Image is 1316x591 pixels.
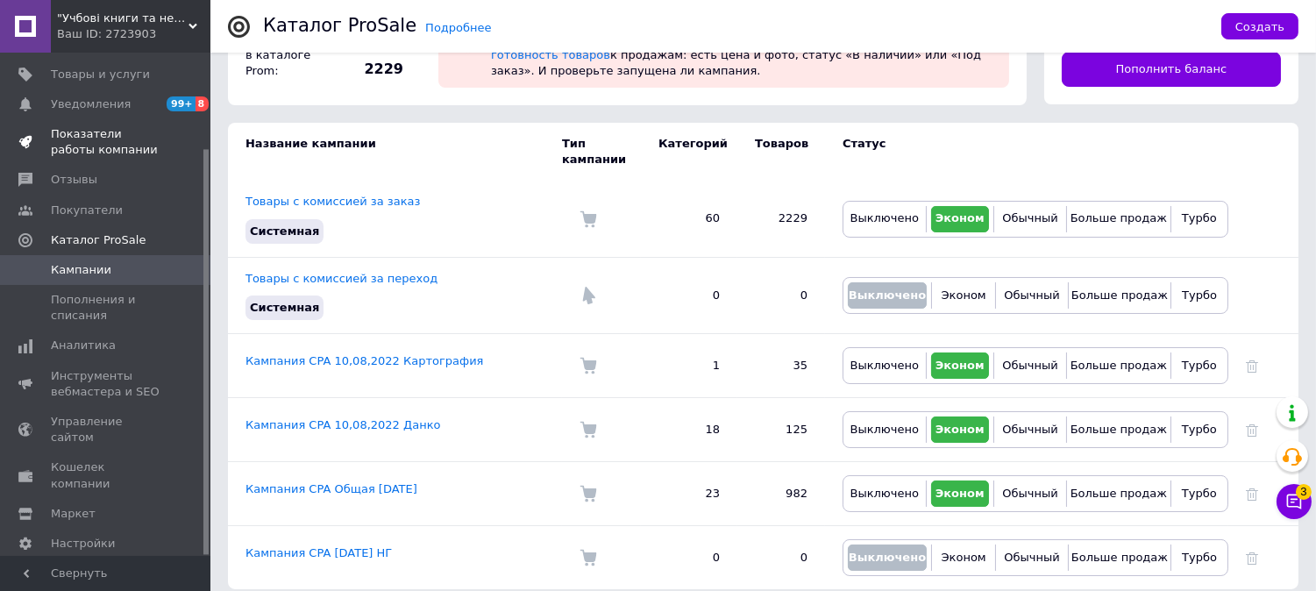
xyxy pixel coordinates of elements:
[641,257,737,333] td: 0
[1182,423,1217,436] span: Турбо
[1176,352,1223,379] button: Турбо
[641,398,737,462] td: 18
[51,96,131,112] span: Уведомления
[1116,61,1227,77] span: Пополнить баланс
[245,195,420,208] a: Товары с комиссией за заказ
[942,551,986,564] span: Эконом
[737,181,825,257] td: 2229
[848,481,921,507] button: Выключено
[1071,211,1167,224] span: Больше продаж
[167,96,196,111] span: 99+
[1176,481,1223,507] button: Турбо
[849,288,926,302] span: Выключено
[1176,206,1223,232] button: Турбо
[342,60,403,79] span: 2229
[931,417,989,443] button: Эконом
[1246,487,1258,500] a: Удалить
[1071,481,1166,507] button: Больше продаж
[1002,359,1057,372] span: Обычный
[51,506,96,522] span: Маркет
[737,462,825,526] td: 982
[1176,545,1223,571] button: Турбо
[580,287,597,304] img: Комиссия за переход
[1000,282,1063,309] button: Обычный
[491,32,981,76] span: Покупатели на [DOMAIN_NAME] не могут заказать эти товары. к продажам: есть цена и фото, статус «В...
[737,398,825,462] td: 125
[51,459,162,491] span: Кошелек компании
[1176,417,1223,443] button: Турбо
[737,257,825,333] td: 0
[1004,288,1059,302] span: Обычный
[51,292,162,324] span: Пополнения и списания
[1071,423,1167,436] span: Больше продаж
[737,334,825,398] td: 35
[931,481,989,507] button: Эконом
[936,545,991,571] button: Эконом
[1002,211,1057,224] span: Обычный
[737,123,825,181] td: Товаров
[245,482,417,495] a: Кампания CPA Общая [DATE]
[51,67,150,82] span: Товары и услуги
[935,359,985,372] span: Эконом
[850,359,919,372] span: Выключено
[1221,13,1298,39] button: Создать
[57,11,189,26] span: "Учбові книги та не тільки"
[850,211,919,224] span: Выключено
[1062,52,1281,87] a: Пополнить баланс
[1235,20,1284,33] span: Создать
[641,526,737,590] td: 0
[641,181,737,257] td: 60
[51,262,111,278] span: Кампании
[51,338,116,353] span: Аналитика
[1071,417,1166,443] button: Больше продаж
[1000,545,1063,571] button: Обычный
[245,354,483,367] a: Кампания CPA 10,08,2022 Картография
[931,206,989,232] button: Эконом
[250,224,319,238] span: Системная
[1182,211,1217,224] span: Турбо
[1071,551,1168,564] span: Больше продаж
[825,123,1228,181] td: Статус
[1246,359,1258,372] a: Удалить
[228,123,562,181] td: Название кампании
[936,282,991,309] button: Эконом
[935,211,985,224] span: Эконом
[935,423,985,436] span: Эконом
[250,301,319,314] span: Системная
[245,272,437,285] a: Товары с комиссией за переход
[580,485,597,502] img: Комиссия за заказ
[1071,288,1168,302] span: Больше продаж
[850,423,919,436] span: Выключено
[999,481,1062,507] button: Обычный
[51,414,162,445] span: Управление сайтом
[263,17,416,35] div: Каталог ProSale
[196,96,210,111] span: 8
[737,526,825,590] td: 0
[491,32,925,61] a: Проверьте готовность товаров
[1073,545,1166,571] button: Больше продаж
[641,334,737,398] td: 1
[1182,487,1217,500] span: Турбо
[1277,484,1312,519] button: Чат с покупателем3
[1296,481,1312,497] span: 3
[999,417,1062,443] button: Обычный
[848,282,927,309] button: Выключено
[51,126,162,158] span: Показатели работы компании
[57,26,210,42] div: Ваш ID: 2723903
[580,210,597,228] img: Комиссия за заказ
[245,418,440,431] a: Кампания CPA 10,08,2022 Данко
[1071,487,1167,500] span: Больше продаж
[849,551,926,564] span: Выключено
[51,172,97,188] span: Отзывы
[1071,359,1167,372] span: Больше продаж
[580,549,597,566] img: Комиссия за заказ
[580,357,597,374] img: Комиссия за заказ
[51,368,162,400] span: Инструменты вебмастера и SEO
[1071,206,1166,232] button: Больше продаж
[1073,282,1166,309] button: Больше продаж
[1182,359,1217,372] span: Турбо
[51,536,115,552] span: Настройки
[562,123,641,181] td: Тип кампании
[942,288,986,302] span: Эконом
[848,417,921,443] button: Выключено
